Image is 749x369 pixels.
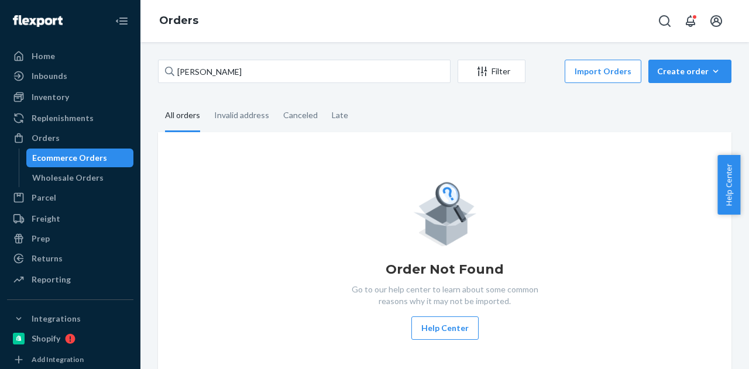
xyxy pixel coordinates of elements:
div: Create order [657,65,723,77]
div: Invalid address [214,100,269,130]
div: Filter [458,65,525,77]
button: Create order [648,60,731,83]
button: Import Orders [565,60,641,83]
p: Go to our help center to learn about some common reasons why it may not be imported. [342,284,547,307]
div: Parcel [32,192,56,204]
a: Add Integration [7,353,133,367]
div: Prep [32,233,50,244]
div: Inventory [32,91,69,103]
a: Inbounds [7,67,133,85]
div: Canceled [283,100,318,130]
a: Reporting [7,270,133,289]
a: Replenishments [7,109,133,127]
div: Ecommerce Orders [32,152,107,164]
a: Inventory [7,88,133,106]
div: Inbounds [32,70,67,82]
a: Orders [159,14,198,27]
button: Close Navigation [110,9,133,33]
button: Help Center [717,155,740,215]
div: Late [332,100,348,130]
a: Home [7,47,133,65]
button: Open account menu [705,9,728,33]
ol: breadcrumbs [150,4,208,38]
div: Add Integration [32,354,84,364]
button: Filter [458,60,525,83]
div: Replenishments [32,112,94,124]
img: Empty list [413,179,477,246]
div: Returns [32,253,63,264]
div: Freight [32,213,60,225]
input: Search orders [158,60,451,83]
a: Ecommerce Orders [26,149,134,167]
a: Returns [7,249,133,268]
button: Open Search Box [653,9,676,33]
a: Shopify [7,329,133,348]
button: Open notifications [679,9,702,33]
img: Flexport logo [13,15,63,27]
a: Prep [7,229,133,248]
div: Orders [32,132,60,144]
button: Help Center [411,316,479,340]
div: Integrations [32,313,81,325]
a: Orders [7,129,133,147]
a: Parcel [7,188,133,207]
div: Home [32,50,55,62]
div: All orders [165,100,200,132]
h1: Order Not Found [386,260,504,279]
div: Wholesale Orders [32,172,104,184]
div: Reporting [32,274,71,285]
a: Freight [7,209,133,228]
a: Wholesale Orders [26,168,134,187]
button: Integrations [7,309,133,328]
div: Shopify [32,333,60,344]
